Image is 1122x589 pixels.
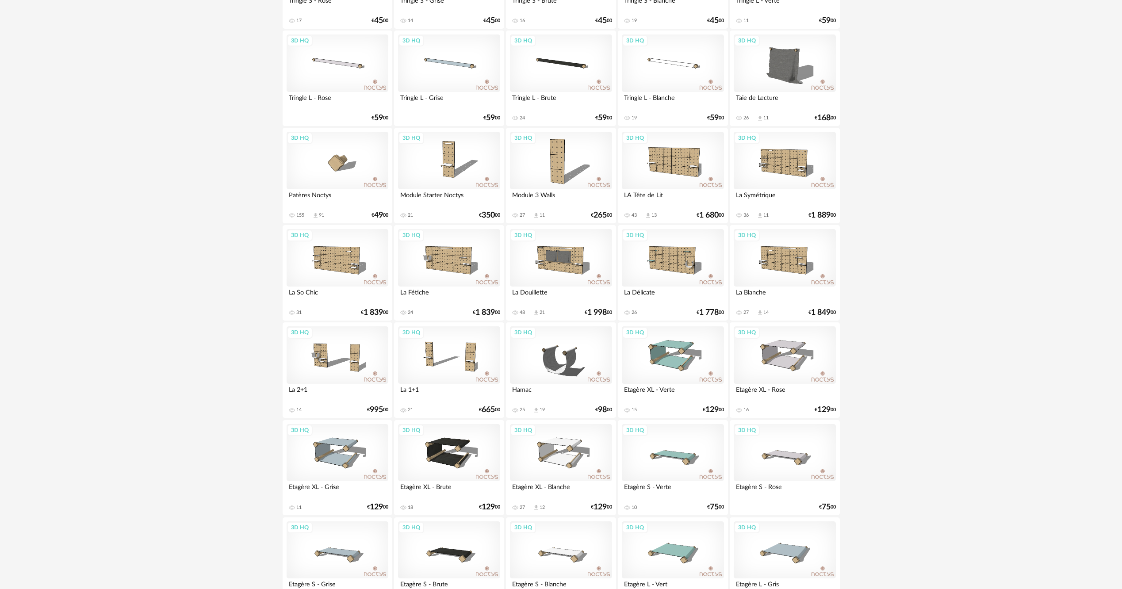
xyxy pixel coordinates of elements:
span: Download icon [757,115,763,122]
div: 16 [743,407,749,413]
span: 59 [486,115,495,121]
div: 3D HQ [398,132,424,144]
div: 48 [520,310,525,316]
a: 3D HQ La 2+1 14 €99500 [283,322,392,418]
div: Taie de Lecture [734,92,835,110]
div: 27 [520,212,525,218]
div: Patères Noctys [287,189,388,207]
div: € 00 [595,18,612,24]
div: 3D HQ [734,327,760,338]
div: Module Starter Noctys [398,189,500,207]
div: € 00 [591,504,612,510]
div: Etagère XL - Blanche [510,481,612,499]
a: 3D HQ Etagère XL - Brute 18 €12900 [394,420,504,516]
a: 3D HQ Etagère XL - Verte 15 €12900 [618,322,728,418]
div: € 00 [361,310,388,316]
div: 10 [632,505,637,511]
span: 45 [710,18,719,24]
span: 45 [374,18,383,24]
div: Tringle L - Brute [510,92,612,110]
div: 24 [408,310,413,316]
div: Tringle L - Blanche [622,92,724,110]
div: Etagère XL - Verte [622,384,724,402]
div: 21 [540,310,545,316]
span: 49 [374,212,383,218]
div: 3D HQ [287,132,313,144]
a: 3D HQ Etagère XL - Grise 11 €12900 [283,420,392,516]
span: 45 [486,18,495,24]
div: 14 [408,18,413,24]
div: 14 [763,310,769,316]
span: 59 [598,115,607,121]
div: 21 [408,212,413,218]
div: 3D HQ [510,132,536,144]
a: 3D HQ La So Chic 31 €1 83900 [283,225,392,321]
div: 3D HQ [398,229,424,241]
a: 3D HQ La 1+1 21 €66500 [394,322,504,418]
div: 3D HQ [622,327,648,338]
span: 129 [370,504,383,510]
span: 168 [817,115,831,121]
div: € 00 [479,407,500,413]
a: 3D HQ Module Starter Noctys 21 €35000 [394,128,504,223]
span: Download icon [533,310,540,316]
div: 91 [319,212,324,218]
div: 3D HQ [622,229,648,241]
span: 75 [710,504,719,510]
div: 3D HQ [287,229,313,241]
div: 3D HQ [734,425,760,436]
a: 3D HQ Etagère S - Rose €7500 [730,420,839,516]
div: € 00 [591,212,612,218]
span: 59 [374,115,383,121]
div: € 00 [483,18,500,24]
a: 3D HQ Patères Noctys 155 Download icon 91 €4900 [283,128,392,223]
div: Tringle L - Grise [398,92,500,110]
div: La Douillette [510,287,612,304]
div: 3D HQ [510,35,536,46]
span: Download icon [312,212,319,219]
div: 3D HQ [287,327,313,338]
div: Etagère XL - Grise [287,481,388,499]
div: 17 [296,18,302,24]
div: € 00 [595,115,612,121]
div: La Blanche [734,287,835,304]
div: 27 [743,310,749,316]
div: 3D HQ [398,327,424,338]
div: Tringle L - Rose [287,92,388,110]
a: 3D HQ Tringle L - Rose €5900 [283,31,392,126]
div: 36 [743,212,749,218]
div: 11 [540,212,545,218]
div: 3D HQ [510,229,536,241]
div: 3D HQ [734,35,760,46]
div: La 2+1 [287,384,388,402]
div: € 00 [815,407,836,413]
a: 3D HQ La Symétrique 36 Download icon 11 €1 88900 [730,128,839,223]
div: 13 [651,212,657,218]
div: € 00 [371,212,388,218]
div: Etagère XL - Rose [734,384,835,402]
a: 3D HQ Tringle L - Grise €5900 [394,31,504,126]
div: 3D HQ [622,35,648,46]
span: 665 [482,407,495,413]
span: 129 [594,504,607,510]
div: € 00 [479,212,500,218]
div: Etagère S - Verte [622,481,724,499]
div: € 00 [367,407,388,413]
div: La So Chic [287,287,388,304]
div: 3D HQ [398,522,424,533]
div: 31 [296,310,302,316]
div: € 00 [371,18,388,24]
a: 3D HQ Etagère XL - Rose 16 €12900 [730,322,839,418]
div: 3D HQ [734,132,760,144]
div: 26 [632,310,637,316]
div: 155 [296,212,304,218]
div: 3D HQ [510,425,536,436]
div: € 00 [697,310,724,316]
span: 75 [822,504,831,510]
span: 45 [598,18,607,24]
span: 1 680 [699,212,719,218]
span: 98 [598,407,607,413]
div: 21 [408,407,413,413]
div: 27 [520,505,525,511]
div: 25 [520,407,525,413]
